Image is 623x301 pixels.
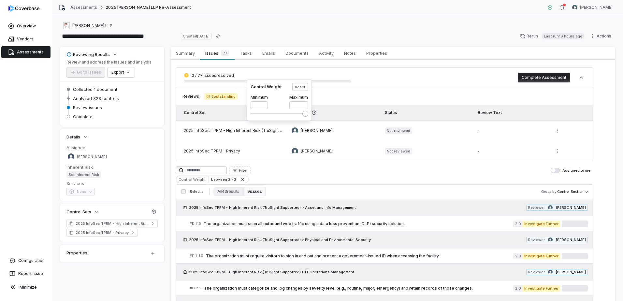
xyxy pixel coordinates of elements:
input: Maximum [289,101,308,109]
div: Suggestions [247,79,312,121]
div: Control Weight [251,84,291,90]
input: Minimum [251,101,268,109]
label: Minimum [251,95,268,109]
label: Maximum [289,95,308,109]
button: Reset [292,83,308,91]
span: Maximum [303,111,308,116]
